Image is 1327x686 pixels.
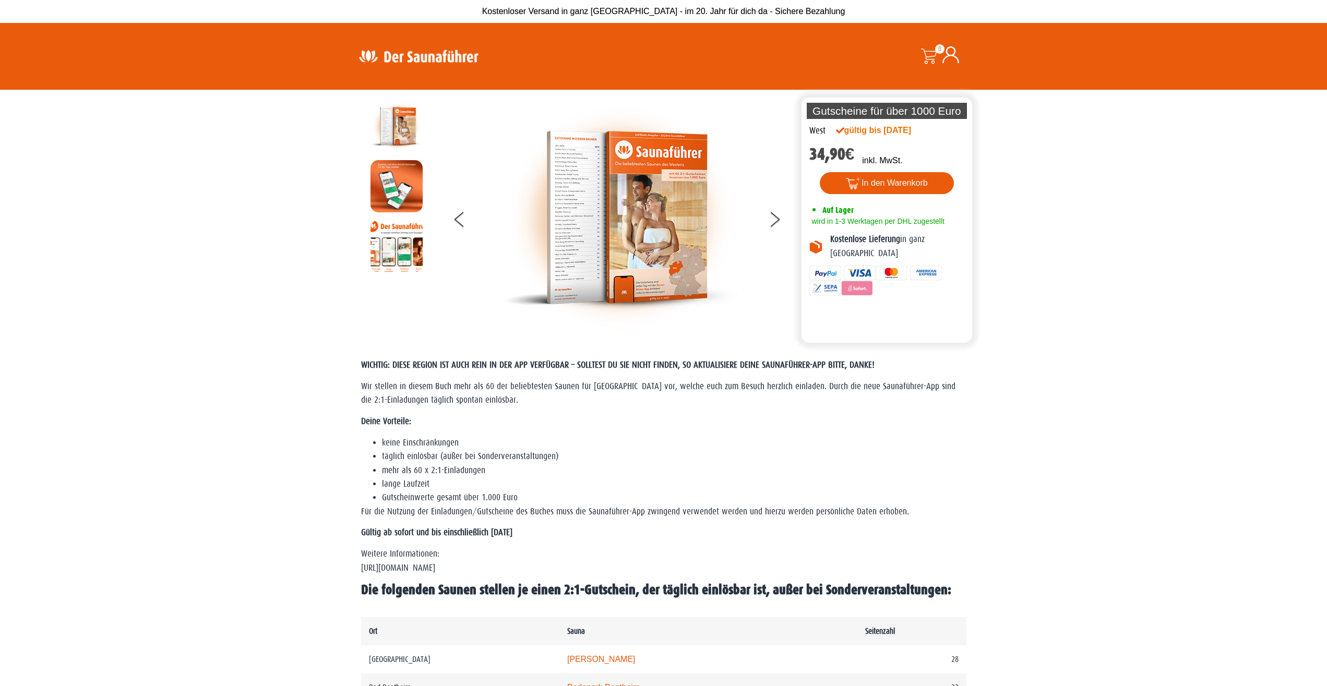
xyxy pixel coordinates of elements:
[809,217,945,225] span: wird in 1-3 Werktagen per DHL zugestellt
[370,220,423,272] img: Anleitung7tn
[361,582,951,597] b: Die folgenden Saunen stellen je einen 2:1-Gutschein, der täglich einlösbar ist, außer bei Sonderv...
[503,100,738,335] img: der-saunafuehrer-2025-west
[382,491,966,504] li: Gutscheinwerte gesamt über 1.000 Euro
[361,381,955,405] span: Wir stellen in diesem Buch mehr als 60 der beliebtesten Saunen für [GEOGRAPHIC_DATA] vor, welche ...
[845,145,855,164] span: €
[361,527,512,537] strong: Gültig ab sofort und bis einschließlich [DATE]
[865,627,895,635] b: Seitenzahl
[809,145,855,164] bdi: 34,90
[361,505,966,519] p: Für die Nutzung der Einladungen/Gutscheine des Buches muss die Saunaführer-App zwingend verwendet...
[369,627,377,635] b: Ort
[382,436,966,450] li: keine Einschränkungen
[370,100,423,152] img: der-saunafuehrer-2025-west
[807,103,967,119] p: Gutscheine für über 1000 Euro
[822,205,854,215] span: Auf Lager
[382,450,966,463] li: täglich einlösbar (außer bei Sonderveranstaltungen)
[830,234,900,244] b: Kostenlose Lieferung
[361,547,966,575] p: Weitere Informationen: [URL][DOMAIN_NAME]
[361,360,875,370] span: WICHTIG: DIESE REGION IST AUCH REIN IN DER APP VERFÜGBAR – SOLLTEST DU SIE NICHT FINDEN, SO AKTUA...
[820,172,954,194] button: In den Warenkorb
[836,124,934,137] div: gültig bis [DATE]
[567,655,635,664] a: [PERSON_NAME]
[370,160,423,212] img: MOCKUP-iPhone_regional
[382,477,966,491] li: lange Laufzeit
[935,44,945,54] span: 0
[567,627,585,635] b: Sauna
[830,233,965,260] p: in ganz [GEOGRAPHIC_DATA]
[809,124,826,138] div: West
[857,645,966,673] td: 28
[482,7,845,16] span: Kostenloser Versand in ganz [GEOGRAPHIC_DATA] - im 20. Jahr für dich da - Sichere Bezahlung
[382,464,966,477] li: mehr als 60 x 2:1-Einladungen
[361,416,411,426] strong: Deine Vorteile:
[862,154,902,167] p: inkl. MwSt.
[361,645,559,673] td: [GEOGRAPHIC_DATA]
